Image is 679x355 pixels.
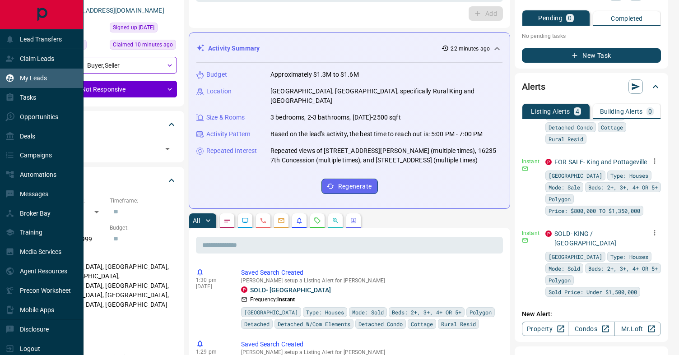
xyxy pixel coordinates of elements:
span: Cottage [601,123,623,132]
span: Detached Condo [358,319,403,328]
div: Mon Sep 15 2025 [110,40,177,52]
strong: Instant [277,296,295,303]
div: Criteria [38,170,177,191]
svg: Listing Alerts [296,217,303,224]
span: Type: Houses [610,171,648,180]
svg: Email [522,237,528,244]
span: [GEOGRAPHIC_DATA] [244,308,298,317]
p: Approximately $1.3M to $1.6M [270,70,359,79]
span: Claimed 10 minutes ago [113,40,173,49]
span: [GEOGRAPHIC_DATA] [549,252,602,261]
span: Polygon [470,308,492,317]
p: Completed [611,15,643,22]
p: 22 minutes ago [451,45,490,53]
svg: Calls [260,217,267,224]
span: Polygon [549,276,571,285]
div: property.ca [545,231,552,237]
span: Mode: Sale [549,183,580,192]
span: Type: Houses [306,308,344,317]
svg: Emails [278,217,285,224]
a: SOLD- KING / [GEOGRAPHIC_DATA] [554,230,616,247]
span: Beds: 2+, 3+, 4+ OR 5+ [392,308,461,317]
svg: Agent Actions [350,217,357,224]
span: Mode: Sold [352,308,384,317]
a: [EMAIL_ADDRESS][DOMAIN_NAME] [62,7,164,14]
p: [PERSON_NAME] setup a Listing Alert for [PERSON_NAME] [241,277,499,284]
span: Rural Resid [441,319,476,328]
p: Pending [538,15,563,21]
span: Rural Resid [549,134,583,143]
div: Not Responsive [38,81,177,97]
svg: Email [522,166,528,172]
button: Regenerate [321,179,378,194]
p: [GEOGRAPHIC_DATA], [GEOGRAPHIC_DATA], specifically Rural King and [GEOGRAPHIC_DATA] [270,87,502,106]
p: New Alert: [522,309,661,319]
span: Cottage [411,319,433,328]
p: Instant [522,157,540,166]
span: Mode: Sold [549,264,580,273]
svg: Lead Browsing Activity [242,217,249,224]
p: 0 [568,15,572,21]
span: [GEOGRAPHIC_DATA] [549,171,602,180]
h2: Alerts [522,79,545,94]
p: Saved Search Created [241,340,499,349]
p: Frequency: [250,295,295,304]
span: Price: $800,000 TO $1,350,000 [549,206,640,215]
p: 1:30 pm [196,277,228,283]
span: Detached [244,319,270,328]
span: Type: Houses [610,252,648,261]
p: Size & Rooms [206,113,245,122]
p: Based on the lead's activity, the best time to reach out is: 5:00 PM - 7:00 PM [270,129,483,139]
p: Repeated Interest [206,146,257,156]
span: Beds: 2+, 3+, 4+ OR 5+ [588,183,658,192]
a: Condos [568,322,614,336]
svg: Opportunities [332,217,339,224]
span: Sold Price: Under $1,500,000 [549,287,637,296]
p: Activity Summary [208,44,260,53]
div: Activity Summary22 minutes ago [196,40,502,57]
div: Alerts [522,76,661,97]
p: Saved Search Created [241,268,499,277]
p: Location [206,87,232,96]
a: Mr.Loft [614,322,661,336]
p: Budget [206,70,227,79]
div: Buyer , Seller [38,57,177,74]
p: Budget: [110,224,177,232]
svg: Requests [314,217,321,224]
p: No pending tasks [522,29,661,43]
p: Repeated views of [STREET_ADDRESS][PERSON_NAME] (multiple times), 16235 7th Concession (multiple ... [270,146,502,165]
p: [GEOGRAPHIC_DATA], [GEOGRAPHIC_DATA], King, [GEOGRAPHIC_DATA], [GEOGRAPHIC_DATA], [GEOGRAPHIC_DAT... [38,259,177,322]
p: Instant [522,229,540,237]
div: property.ca [545,159,552,165]
span: Beds: 2+, 3+, 4+ OR 5+ [588,264,658,273]
p: Timeframe: [110,197,177,205]
p: Motivation: [38,326,177,334]
p: Activity Pattern [206,129,251,139]
span: Detached Condo [549,123,593,132]
div: Wed Oct 10 2018 [110,23,177,35]
button: New Task [522,48,661,63]
a: Property [522,322,568,336]
p: Listing Alerts [531,108,570,115]
div: property.ca [241,286,247,293]
p: 4 [576,108,579,115]
p: [DATE] [196,283,228,290]
p: Areas Searched: [38,251,177,259]
p: 1:29 pm [196,349,228,355]
a: FOR SALE- King and Pottageville [554,158,647,166]
p: All [193,217,200,224]
span: Polygon [549,194,571,203]
svg: Notes [223,217,231,224]
a: SOLD- [GEOGRAPHIC_DATA] [250,286,331,294]
p: 0 [648,108,652,115]
span: Signed up [DATE] [113,23,154,32]
p: Building Alerts [600,108,643,115]
button: Open [161,143,174,155]
div: Tags [38,114,177,135]
p: 3 bedrooms, 2-3 bathrooms, [DATE]-2500 sqft [270,113,401,122]
span: Detached W/Com Elements [278,319,350,328]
